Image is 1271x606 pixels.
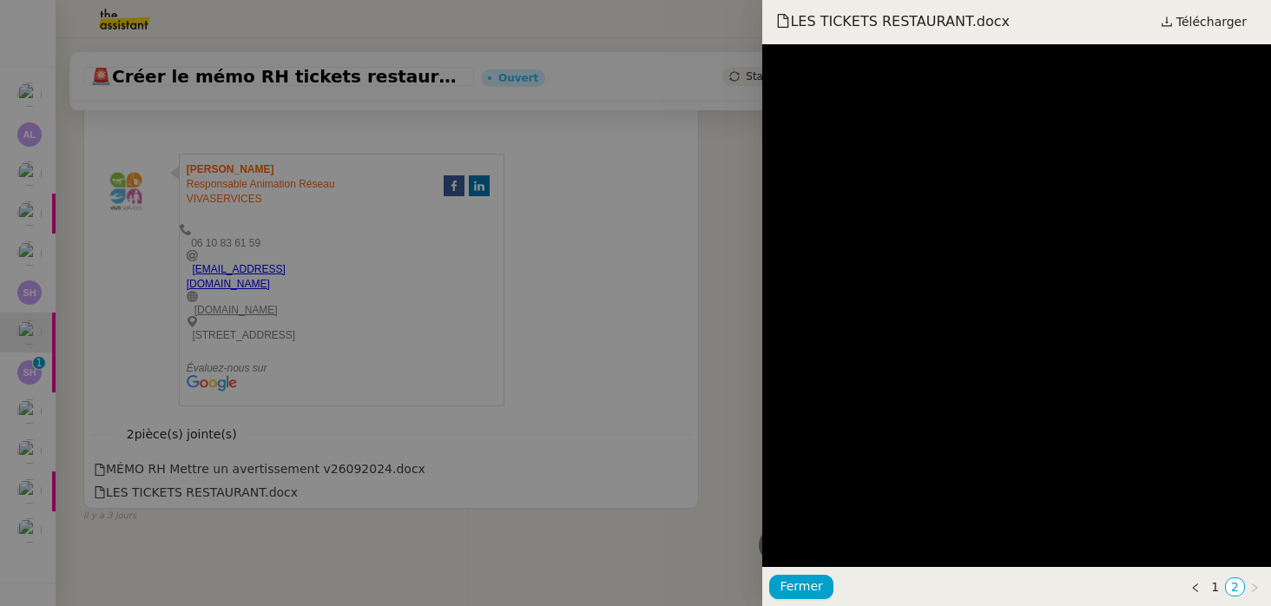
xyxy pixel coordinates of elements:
span: LES TICKETS RESTAURANT.docx [776,12,1010,31]
button: Page précédente [1186,577,1205,596]
a: 2 [1226,578,1244,596]
button: Fermer [769,575,833,599]
span: Fermer [780,576,822,596]
li: 1 [1205,577,1225,596]
span: Télécharger [1176,10,1247,33]
button: Page suivante [1245,577,1264,596]
a: 1 [1206,578,1224,596]
li: 2 [1225,577,1245,596]
a: Télécharger [1150,10,1257,34]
